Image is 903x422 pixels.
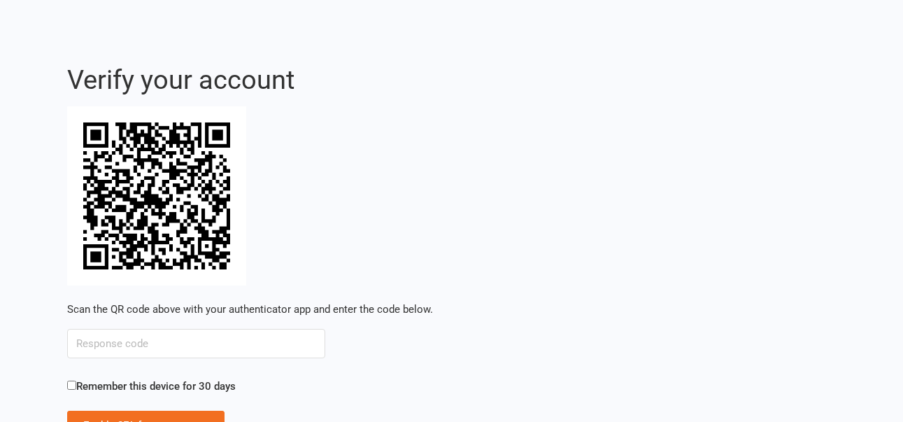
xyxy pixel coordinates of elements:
span: Remember this device for 30 days [76,380,236,393]
h2: Verify your account [67,66,883,95]
input: Remember this device for 30 days [67,381,76,390]
p: Scan the QR code above with your authenticator app and enter the code below. [67,301,883,318]
img: QR code for scanning with your authenticator app [67,106,246,286]
input: Response code [67,329,325,358]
